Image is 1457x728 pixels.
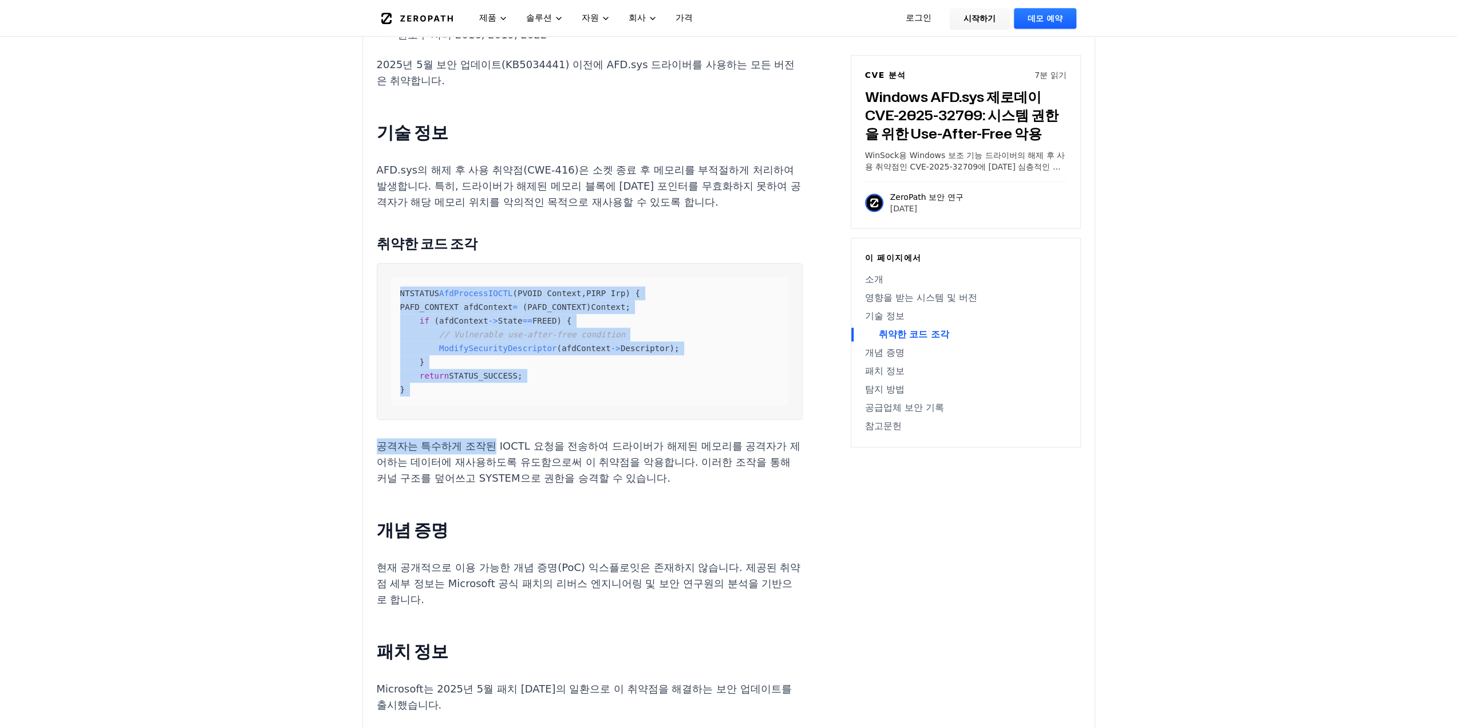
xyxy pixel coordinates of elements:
span: -> [488,316,498,325]
a: 패치 정보 [865,364,1067,378]
span: == [523,316,532,325]
font: 이 페이지에서 [865,253,922,262]
font: 윈도우 서버 2016, 2019, 2022 [397,29,547,41]
font: 영향을 받는 시스템 및 버전 [865,292,977,303]
font: 취약한 코드 조각 [377,234,477,253]
font: 공급업체 보안 기록 [865,402,944,413]
span: ( [556,344,562,353]
a: 탐지 방법 [865,383,1067,396]
span: STATUS_SUCCESS [449,371,518,380]
span: ; [674,344,680,353]
span: ; [625,302,630,312]
font: 취약한 코드 조각 [879,329,949,340]
font: 참고문헌 [865,420,902,431]
font: [DATE] [890,204,917,213]
font: AFD.sys의 해제 후 사용 취약점(CWE-416)은 소켓 종료 후 메모리를 부적절하게 처리하여 발생합니다. 특히, 드라이버가 해제된 메모리 블록에 [DATE] 포인터를 무... [377,164,801,208]
span: afdContext [439,316,488,325]
font: 솔루션 [526,13,552,23]
font: 소개 [865,274,883,285]
font: 탐지 방법 [865,384,905,395]
span: return [420,371,449,380]
span: ModifySecurityDescriptor [439,344,556,353]
span: { [567,316,572,325]
font: 기술 정보 [865,310,905,321]
font: 제품 [479,13,496,23]
span: -> [611,344,621,353]
font: 분 읽기 [1040,70,1066,80]
font: 가격 [676,13,693,23]
span: ; [518,371,523,380]
span: = [512,302,518,312]
a: 참고문헌 [865,419,1067,433]
span: PAFD_CONTEXT [527,302,586,312]
font: 기술 정보 [377,120,448,144]
span: ) [625,289,630,298]
img: ZeroPath 보안 연구 [865,194,883,212]
a: 영향을 받는 시스템 및 버전 [865,291,1067,305]
span: PAFD_CONTEXT afdContext [400,302,513,312]
span: ) [586,302,591,312]
font: WinSock용 Windows 보조 기능 드라이버의 해제 후 사용 취약점인 CVE-2025-32709에 [DATE] 심층적인 기술 분석입니다. 이 취약점은 시스템 수준으로 권... [865,151,1065,194]
a: 취약한 코드 조각 [865,328,1067,341]
font: ZeroPath 보안 연구 [890,192,964,202]
a: 데모 예약 [1014,8,1076,29]
a: 소개 [865,273,1067,286]
span: State [498,316,523,325]
font: 로그인 [906,13,931,23]
span: ( [434,316,439,325]
span: ( [512,289,518,298]
a: 기술 정보 [865,309,1067,323]
font: 공격자는 특수하게 조작된 IOCTL 요청을 전송하여 드라이버가 해제된 메모리를 공격자가 제어하는 ​​데이터에 재사용하도록 유도함으로써 이 취약점을 악용합니다. 이러한 조작을 ... [377,440,800,484]
span: , [581,289,586,298]
a: 공급업체 보안 기록 [865,401,1067,415]
font: 시작하기 [964,14,996,23]
a: 개념 증명 [865,346,1067,360]
font: 자원 [582,13,599,23]
span: PVOID Context [518,289,581,298]
font: Microsoft는 2025년 5월 패치 [DATE]의 일환으로 이 취약점을 해결하는 보안 업데이트를 출시했습니다. [377,683,792,711]
a: 시작하기 [950,8,1009,29]
span: ) [556,316,562,325]
span: AfdProcessIOCTL [439,289,512,298]
font: 회사 [629,13,646,23]
font: CVE 분석 [865,70,906,80]
span: } [400,385,405,394]
span: Descriptor [621,344,670,353]
span: } [420,357,425,367]
font: 현재 공개적으로 이용 가능한 개념 증명(PoC) 익스플로잇은 존재하지 않습니다. 제공된 취약점 세부 정보는 Microsoft 공식 패치의 리버스 엔지니어링 및 보안 연구원의 ... [377,561,801,605]
span: ( [523,302,528,312]
span: afdContext [562,344,611,353]
font: 패치 정보 [377,639,448,663]
a: 로그인 [892,8,945,29]
font: 개념 증명 [865,347,905,358]
font: 2025년 5월 보안 업데이트(KB5034441) 이전에 AFD.sys 드라이버를 사용하는 모든 버전은 취약합니다. [377,58,795,86]
span: ) [669,344,674,353]
font: 개념 증명 [377,517,448,542]
span: NTSTATUS [400,289,439,298]
font: 7 [1034,70,1040,80]
span: FREED [532,316,557,325]
span: if [420,316,429,325]
font: 데모 예약 [1028,14,1063,23]
span: Context [591,302,625,312]
font: 패치 정보 [865,365,905,376]
font: Windows AFD.sys 제로데이 CVE-2025-32709: 시스템 권한을 위한 Use-After-Free 악용 [865,87,1059,143]
span: // Vulnerable use-after-free condition [439,330,625,339]
span: PIRP Irp [586,289,625,298]
span: { [635,289,640,298]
